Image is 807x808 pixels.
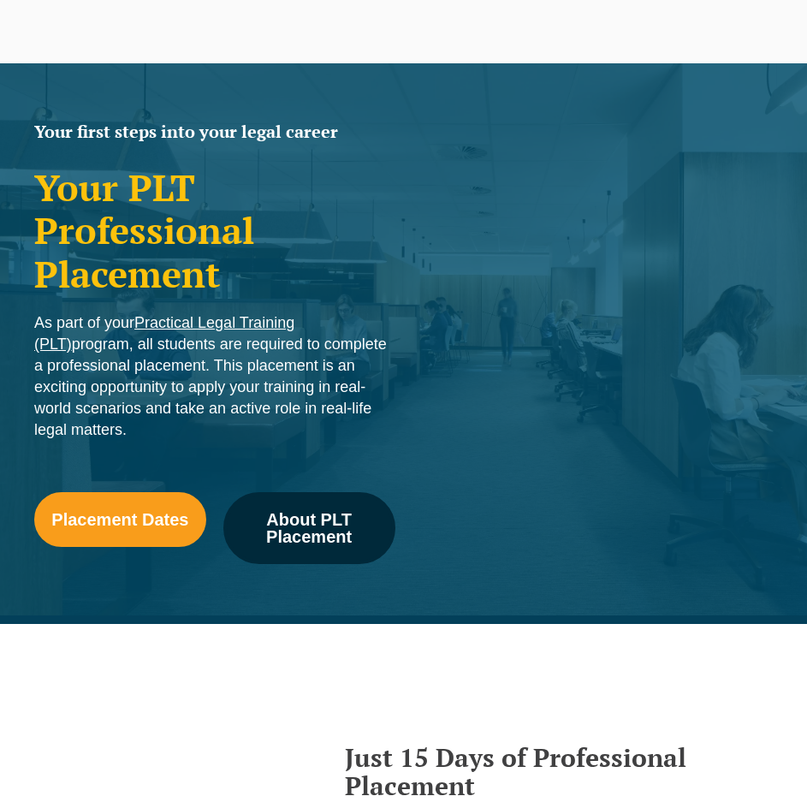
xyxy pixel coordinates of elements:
a: Placement Dates [34,492,206,547]
a: About PLT Placement [223,492,395,564]
a: Practical Legal Training (PLT) [34,314,294,353]
strong: Just 15 Days of Professional Placement [345,740,686,803]
span: As part of your program, all students are required to complete a professional placement. This pla... [34,314,387,438]
span: Placement Dates [51,511,188,528]
h1: Your PLT Professional Placement [34,166,395,295]
h2: Your first steps into your legal career [34,123,395,140]
span: About PLT Placement [235,511,383,545]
